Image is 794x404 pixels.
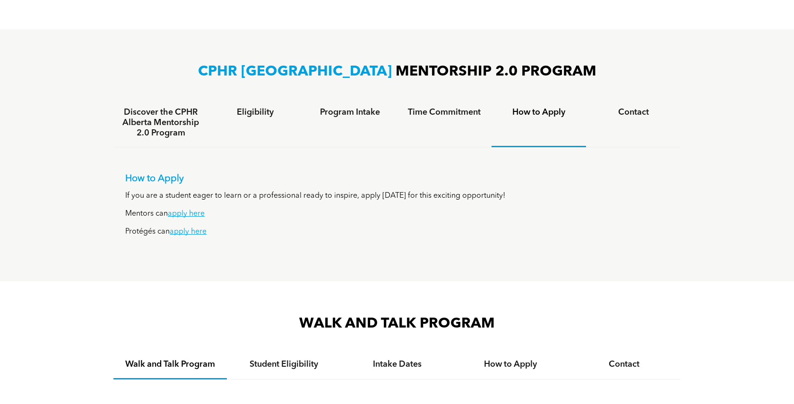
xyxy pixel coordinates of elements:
[125,210,669,219] p: Mentors can
[216,107,294,118] h4: Eligibility
[500,107,578,118] h4: How to Apply
[311,107,388,118] h4: Program Intake
[299,317,495,331] span: WALK AND TALK PROGRAM
[235,359,332,370] h4: Student Eligibility
[462,359,559,370] h4: How to Apply
[595,107,672,118] h4: Contact
[406,107,483,118] h4: Time Commitment
[125,173,669,185] p: How to Apply
[170,228,207,236] a: apply here
[576,359,672,370] h4: Contact
[125,227,669,236] p: Protégés can
[349,359,445,370] h4: Intake Dates
[122,359,218,370] h4: Walk and Talk Program
[122,107,199,138] h4: Discover the CPHR Alberta Mentorship 2.0 Program
[198,65,392,79] span: CPHR [GEOGRAPHIC_DATA]
[168,210,205,218] a: apply here
[396,65,596,79] span: MENTORSHIP 2.0 PROGRAM
[125,192,669,201] p: If you are a student eager to learn or a professional ready to inspire, apply [DATE] for this exc...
